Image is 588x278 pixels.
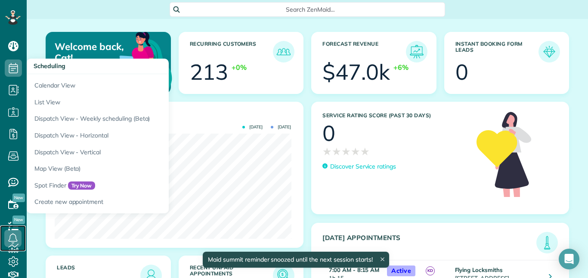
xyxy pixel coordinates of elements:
div: 0 [455,61,468,83]
strong: 7:00 AM - 8:15 AM [329,266,379,273]
h3: Service Rating score (past 30 days) [322,112,468,119]
a: Discover Service ratings [322,162,396,171]
img: icon_form_leads-04211a6a04a5b2264e4ee56bc0799ec3eb69b7e499cbb523a139df1d13a81ae0.png [541,43,558,60]
span: ★ [351,144,360,159]
img: icon_recurring_customers-cf858462ba22bcd05b5a5880d41d6543d210077de5bb9ebc9590e49fd87d84ed.png [275,43,292,60]
div: 213 [190,61,229,83]
span: ★ [322,144,332,159]
div: $47.0k [322,61,390,83]
strong: Flying Locksmiths [455,266,502,273]
p: Discover Service ratings [330,162,396,171]
a: Calendar View [27,74,242,94]
h3: Actual Revenue this month [57,113,294,121]
span: [DATE] [271,125,291,129]
h3: Instant Booking Form Leads [455,41,539,62]
img: dashboard_welcome-42a62b7d889689a78055ac9021e634bf52bae3f8056760290aed330b23ab8690.png [90,22,174,106]
div: +0% [232,62,247,72]
a: Dispatch View - Vertical [27,144,242,161]
img: icon_todays_appointments-901f7ab196bb0bea1936b74009e4eb5ffbc2d2711fa7634e0d609ed5ef32b18b.png [538,234,556,251]
span: Try Now [68,181,96,190]
h3: [DATE] Appointments [322,234,536,253]
span: Active [387,266,415,276]
span: ★ [332,144,341,159]
span: New [12,216,25,224]
img: icon_forecast_revenue-8c13a41c7ed35a8dcfafea3cbb826a0462acb37728057bba2d056411b612bbbe.png [408,43,425,60]
span: KD [426,266,435,275]
a: Dispatch View - Horizontal [27,127,242,144]
div: +6% [393,62,409,72]
span: Scheduling [34,62,65,70]
a: Dispatch View - Weekly scheduling (Beta) [27,110,242,127]
a: Spot FinderTry Now [27,177,242,194]
h3: Forecast Revenue [322,41,406,62]
div: Maid summit reminder snoozed until the next session starts! [203,252,389,268]
a: Map View (Beta) [27,160,242,177]
p: Welcome back, Cat! [55,41,130,64]
span: New [12,194,25,202]
div: Open Intercom Messenger [559,249,579,269]
span: ★ [341,144,351,159]
h3: Recurring Customers [190,41,273,62]
a: Create new appointment [27,194,242,213]
span: ★ [360,144,370,159]
a: List View [27,94,242,111]
div: 0 [322,122,335,144]
span: [DATE] [242,125,263,129]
